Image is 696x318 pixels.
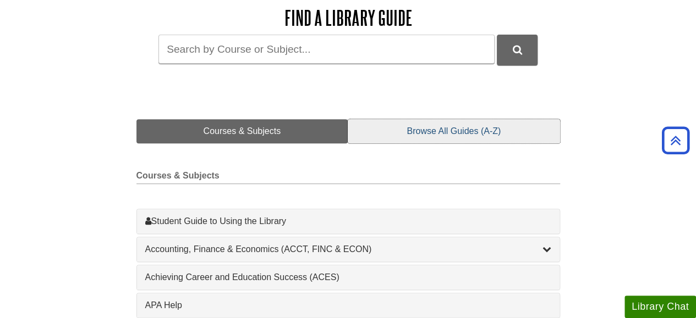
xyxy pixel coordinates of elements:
a: Student Guide to Using the Library [145,215,551,228]
input: Search by Course or Subject... [158,35,495,64]
button: Library Chat [624,295,696,318]
a: APA Help [145,299,551,312]
button: DU Library Guides Search [497,35,538,65]
a: Browse All Guides (A-Z) [348,119,560,143]
i: Search Library Guides [513,45,522,55]
a: Back to Top [658,133,693,148]
a: Courses & Subjects [136,119,348,143]
h2: Courses & Subjects [136,171,560,184]
a: Accounting, Finance & Economics (ACCT, FINC & ECON) [145,243,551,256]
h2: Find a Library Guide [136,7,560,29]
a: Achieving Career and Education Success (ACES) [145,271,551,284]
